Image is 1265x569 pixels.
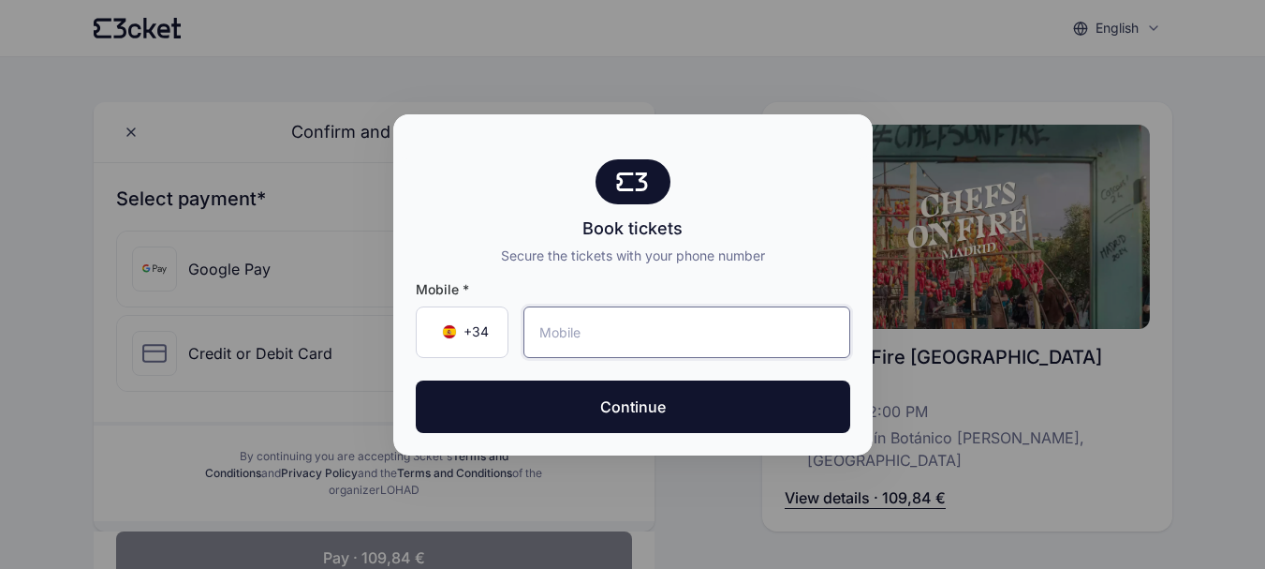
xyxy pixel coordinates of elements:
button: Continue [416,381,850,433]
div: Secure the tickets with your phone number [501,246,765,265]
span: +34 [463,322,489,341]
div: Book tickets [501,216,765,242]
input: Mobile [523,307,850,358]
div: Country Code Selector [416,307,508,358]
span: Mobile * [416,280,850,299]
